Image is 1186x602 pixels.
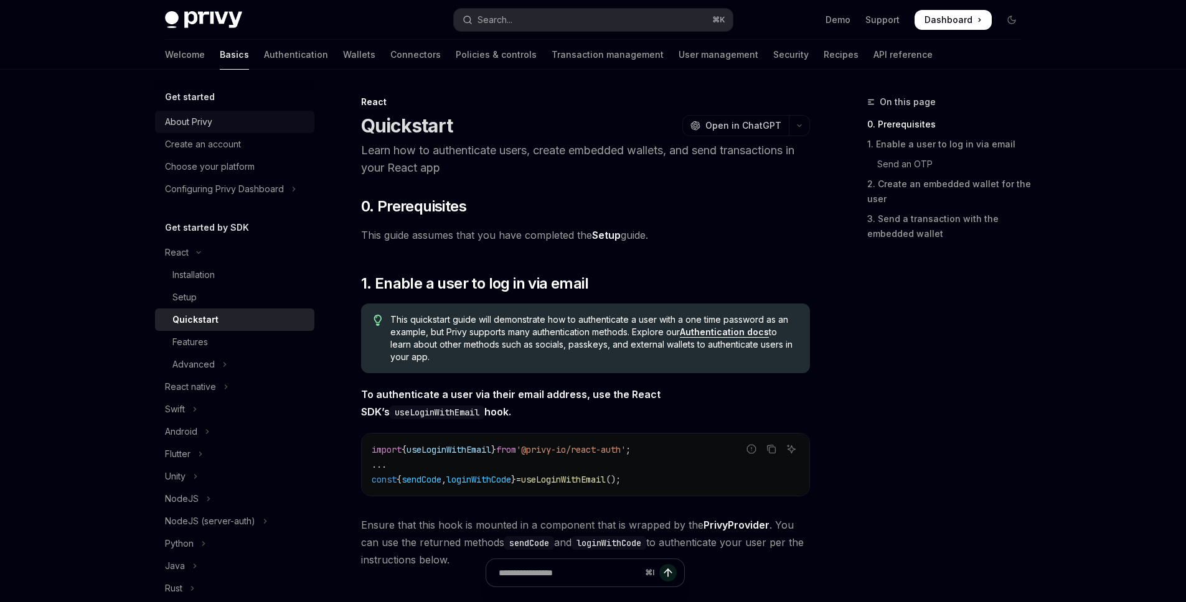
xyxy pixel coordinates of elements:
[873,40,933,70] a: API reference
[155,398,314,420] button: Toggle Swift section
[165,558,185,573] div: Java
[155,532,314,555] button: Toggle Python section
[165,159,255,174] div: Choose your platform
[499,559,640,586] input: Ask a question...
[155,577,314,600] button: Toggle Rust section
[165,11,242,29] img: dark logo
[763,441,779,457] button: Copy the contents from the code block
[361,388,661,418] strong: To authenticate a user via their email address, use the React SDK’s hook.
[155,264,314,286] a: Installation
[390,405,484,419] code: useLoginWithEmail
[165,220,249,235] h5: Get started by SDK
[155,111,314,133] a: About Privy
[264,40,328,70] a: Authentication
[372,444,402,455] span: import
[165,137,241,152] div: Create an account
[361,96,810,108] div: React
[705,119,781,132] span: Open in ChatGPT
[682,115,789,136] button: Open in ChatGPT
[165,114,212,129] div: About Privy
[155,308,314,331] a: Quickstart
[456,40,537,70] a: Policies & controls
[402,444,407,455] span: {
[165,40,205,70] a: Welcome
[454,9,733,31] button: Open search
[361,516,810,568] span: Ensure that this hook is mounted in a component that is wrapped by the . You can use the returned...
[880,95,936,109] span: On this page
[783,441,799,457] button: Ask AI
[867,209,1032,244] a: 3. Send a transaction with the embedded wallet
[155,353,314,376] button: Toggle Advanced section
[743,441,760,457] button: Report incorrect code
[712,15,725,25] span: ⌘ K
[374,315,382,326] svg: Tip
[680,326,769,338] a: Authentication docs
[773,40,809,70] a: Security
[165,447,191,461] div: Flutter
[361,274,588,294] span: 1. Enable a user to log in via email
[165,581,182,596] div: Rust
[361,142,810,177] p: Learn how to authenticate users, create embedded wallets, and send transactions in your React app
[155,465,314,488] button: Toggle Unity section
[867,134,1032,154] a: 1. Enable a user to log in via email
[361,114,453,137] h1: Quickstart
[361,226,810,244] span: This guide assumes that you have completed the guide.
[155,443,314,465] button: Toggle Flutter section
[491,444,496,455] span: }
[165,514,255,529] div: NodeJS (server-auth)
[402,474,441,485] span: sendCode
[172,312,219,327] div: Quickstart
[165,536,194,551] div: Python
[626,444,631,455] span: ;
[165,491,199,506] div: NodeJS
[165,402,185,417] div: Swift
[659,564,677,581] button: Send message
[155,510,314,532] button: Toggle NodeJS (server-auth) section
[496,444,516,455] span: from
[504,536,554,550] code: sendCode
[165,469,186,484] div: Unity
[372,474,397,485] span: const
[361,197,466,216] span: 0. Prerequisites
[915,10,992,30] a: Dashboard
[155,241,314,264] button: Toggle React section
[172,290,197,305] div: Setup
[1002,10,1022,30] button: Toggle dark mode
[867,154,1032,174] a: Send an OTP
[372,459,387,470] span: ...
[165,182,284,197] div: Configuring Privy Dashboard
[172,335,208,350] div: Features
[516,474,521,485] span: =
[592,229,621,242] a: Setup
[552,40,664,70] a: Transaction management
[572,536,646,550] code: loginWithCode
[390,313,797,363] span: This quickstart guide will demonstrate how to authenticate a user with a one time password as an ...
[867,174,1032,209] a: 2. Create an embedded wallet for the user
[172,357,215,372] div: Advanced
[155,155,314,178] a: Choose your platform
[220,40,249,70] a: Basics
[155,331,314,353] a: Features
[606,474,621,485] span: ();
[165,379,216,394] div: React native
[155,178,314,200] button: Toggle Configuring Privy Dashboard section
[165,245,189,260] div: React
[390,40,441,70] a: Connectors
[679,40,758,70] a: User management
[704,519,769,532] a: PrivyProvider
[865,14,900,26] a: Support
[441,474,446,485] span: ,
[155,555,314,577] button: Toggle Java section
[407,444,491,455] span: useLoginWithEmail
[155,420,314,443] button: Toggle Android section
[925,14,972,26] span: Dashboard
[172,267,215,282] div: Installation
[867,114,1032,134] a: 0. Prerequisites
[516,444,626,455] span: '@privy-io/react-auth'
[446,474,511,485] span: loginWithCode
[826,14,850,26] a: Demo
[165,90,215,104] h5: Get started
[511,474,516,485] span: }
[155,376,314,398] button: Toggle React native section
[397,474,402,485] span: {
